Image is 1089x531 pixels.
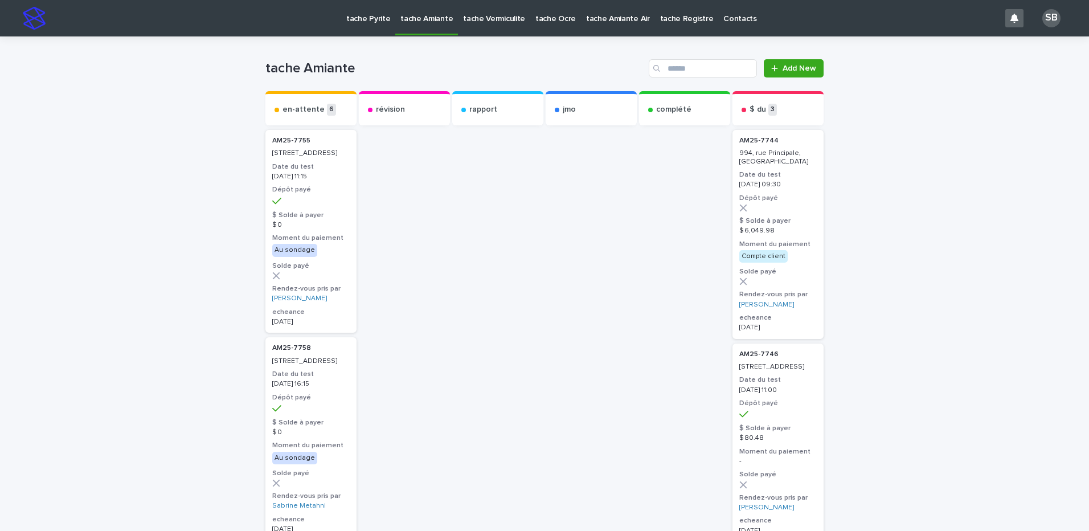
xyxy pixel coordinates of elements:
[739,399,817,408] h3: Dépôt payé
[739,363,817,371] p: [STREET_ADDRESS]
[376,105,405,115] p: révision
[764,59,824,77] a: Add New
[739,227,817,235] p: $ 6,049.98
[272,162,350,171] h3: Date du test
[739,170,817,179] h3: Date du test
[272,469,350,478] h3: Solde payé
[739,181,817,189] p: [DATE] 09:30
[739,386,817,394] p: [DATE] 11:00
[272,234,350,243] h3: Moment du paiement
[272,393,350,402] h3: Dépôt payé
[23,7,46,30] img: stacker-logo-s-only.png
[272,502,326,510] a: Sabrine Metahni
[739,250,788,263] div: Compte client
[750,105,766,115] p: $ du
[739,350,817,358] p: AM25-7746
[739,458,817,465] p: -
[739,424,817,433] h3: $ Solde à payer
[272,344,350,352] p: AM25-7758
[272,318,350,326] p: [DATE]
[272,221,350,229] p: $ 0
[1042,9,1061,27] div: SB
[272,357,350,365] p: [STREET_ADDRESS]
[272,452,317,464] div: Au sondage
[739,290,817,299] h3: Rendez-vous pris par
[739,447,817,456] h3: Moment du paiement
[739,240,817,249] h3: Moment du paiement
[272,284,350,293] h3: Rendez-vous pris par
[649,59,757,77] input: Search
[739,217,817,226] h3: $ Solde à payer
[739,516,817,525] h3: echeance
[265,130,357,333] a: AM25-7755 [STREET_ADDRESS]Date du test[DATE] 11:15Dépôt payé$ Solde à payer$ 0Moment du paiementA...
[739,493,817,503] h3: Rendez-vous pris par
[768,104,777,116] p: 3
[272,173,350,181] p: [DATE] 11:15
[272,149,350,157] p: [STREET_ADDRESS]
[739,301,794,309] a: [PERSON_NAME]
[272,380,350,388] p: [DATE] 16:15
[265,60,644,77] h1: tache Amiante
[272,211,350,220] h3: $ Solde à payer
[739,194,817,203] h3: Dépôt payé
[739,267,817,276] h3: Solde payé
[739,470,817,479] h3: Solde payé
[739,137,817,145] p: AM25-7744
[272,295,327,303] a: [PERSON_NAME]
[563,105,576,115] p: jmo
[272,262,350,271] h3: Solde payé
[739,324,817,332] p: [DATE]
[739,434,817,442] p: $ 80.48
[283,105,325,115] p: en-attente
[732,130,824,339] a: AM25-7744 994, rue Principale, [GEOGRAPHIC_DATA]Date du test[DATE] 09:30Dépôt payé$ Solde à payer...
[272,308,350,317] h3: echeance
[272,185,350,194] h3: Dépôt payé
[739,149,817,166] p: 994, rue Principale, [GEOGRAPHIC_DATA]
[739,375,817,385] h3: Date du test
[656,105,691,115] p: complété
[739,504,794,512] a: [PERSON_NAME]
[272,492,350,501] h3: Rendez-vous pris par
[272,515,350,524] h3: echeance
[272,418,350,427] h3: $ Solde à payer
[272,370,350,379] h3: Date du test
[272,428,350,436] p: $ 0
[272,137,350,145] p: AM25-7755
[327,104,336,116] p: 6
[469,105,497,115] p: rapport
[272,244,317,256] div: Au sondage
[272,441,350,450] h3: Moment du paiement
[783,64,816,72] span: Add New
[739,313,817,322] h3: echeance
